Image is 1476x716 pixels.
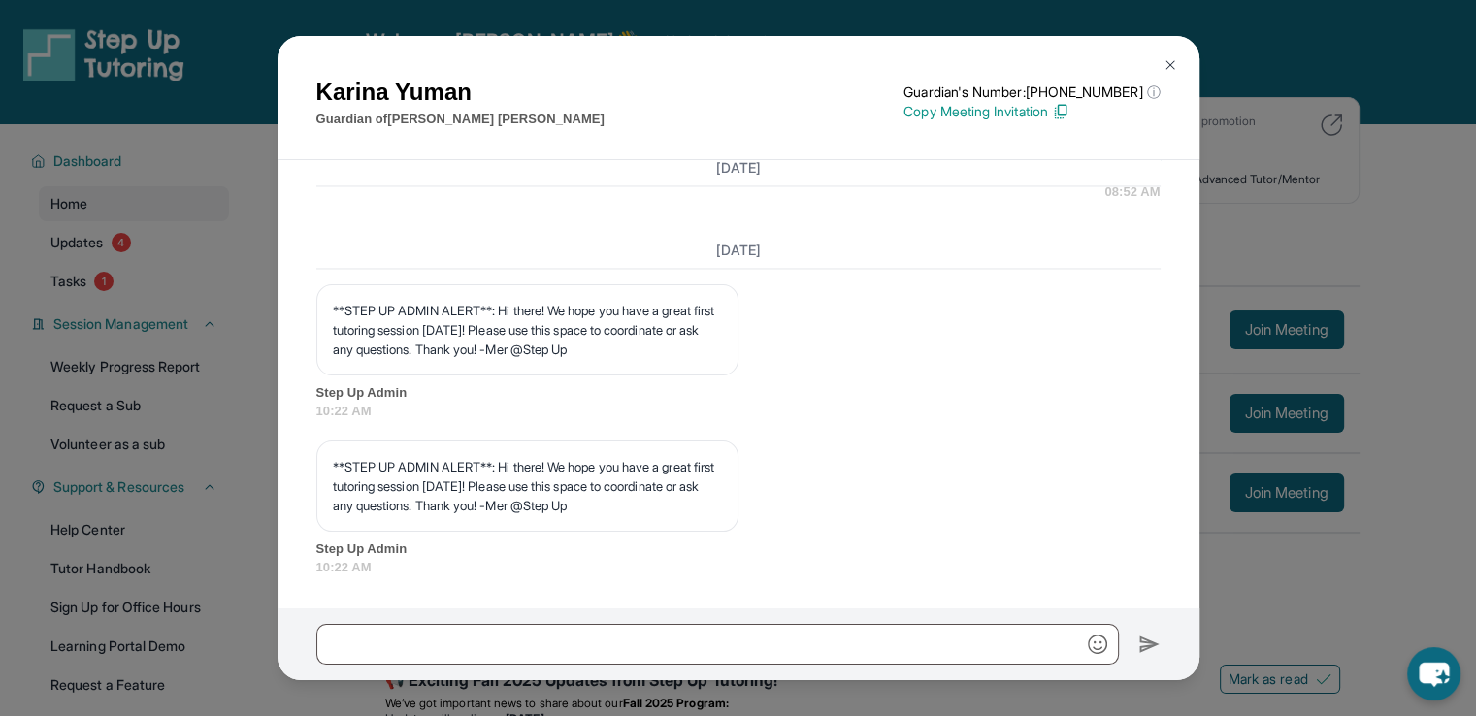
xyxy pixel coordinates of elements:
[316,383,1161,403] span: Step Up Admin
[903,102,1160,121] p: Copy Meeting Invitation
[316,241,1161,260] h3: [DATE]
[333,301,722,359] p: **STEP UP ADMIN ALERT**: Hi there! We hope you have a great first tutoring session [DATE]! Please...
[316,402,1161,421] span: 10:22 AM
[1138,633,1161,656] img: Send icon
[1052,103,1069,120] img: Copy Icon
[1088,635,1107,654] img: Emoji
[903,82,1160,102] p: Guardian's Number: [PHONE_NUMBER]
[333,457,722,515] p: **STEP UP ADMIN ALERT**: Hi there! We hope you have a great first tutoring session [DATE]! Please...
[1104,182,1160,202] span: 08:52 AM
[1146,82,1160,102] span: ⓘ
[316,558,1161,577] span: 10:22 AM
[316,75,605,110] h1: Karina Yuman
[316,539,1161,559] span: Step Up Admin
[316,158,1161,178] h3: [DATE]
[1407,647,1460,700] button: chat-button
[1163,57,1178,73] img: Close Icon
[316,110,605,129] p: Guardian of [PERSON_NAME] [PERSON_NAME]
